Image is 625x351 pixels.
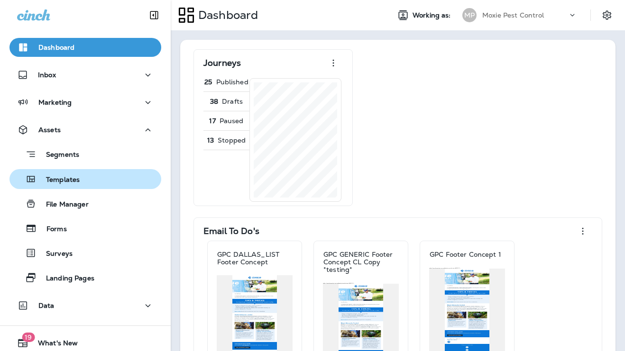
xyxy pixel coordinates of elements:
p: 38 [210,98,218,105]
p: Templates [37,176,80,185]
p: Published [216,78,248,86]
button: Dashboard [9,38,161,57]
p: Stopped [218,136,246,144]
button: Marketing [9,93,161,112]
p: Email To Do's [203,226,259,236]
p: 13 [207,136,214,144]
p: Forms [37,225,67,234]
p: Segments [37,151,79,160]
button: Collapse Sidebar [141,6,167,25]
p: Surveys [37,250,73,259]
span: Working as: [413,11,453,19]
button: Templates [9,169,161,189]
button: Segments [9,144,161,164]
p: 17 [209,117,215,125]
p: Assets [38,126,61,134]
button: Forms [9,218,161,238]
p: GPC DALLAS_LIST Footer Concept [217,251,292,266]
button: Inbox [9,65,161,84]
p: Dashboard [38,44,74,51]
p: Paused [220,117,244,125]
p: Drafts [222,98,243,105]
button: Settings [598,7,616,24]
p: Marketing [38,99,72,106]
p: GPC Footer Concept 1 [430,251,501,258]
p: Moxie Pest Control [482,11,544,19]
div: MP [462,8,477,22]
p: 25 [204,78,212,86]
button: Assets [9,120,161,139]
span: 19 [22,333,35,342]
button: Landing Pages [9,268,161,288]
p: Landing Pages [37,274,94,283]
button: File Manager [9,194,161,214]
p: GPC GENERIC Footer Concept CL Copy *testing* [323,251,398,273]
p: File Manager [37,200,89,209]
button: Surveys [9,243,161,263]
p: Inbox [38,71,56,79]
p: Journeys [203,58,241,68]
button: Data [9,296,161,315]
p: Dashboard [194,8,258,22]
span: What's New [28,339,78,351]
p: Data [38,302,55,309]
